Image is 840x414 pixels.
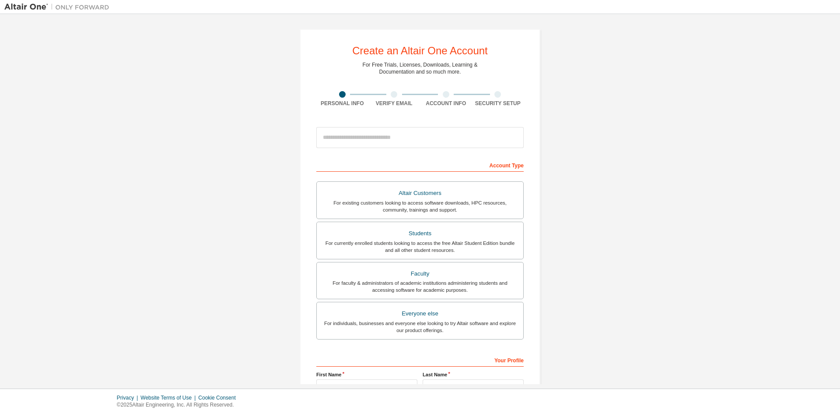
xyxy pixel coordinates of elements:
div: Cookie Consent [198,394,241,401]
div: For faculty & administrators of academic institutions administering students and accessing softwa... [322,280,518,294]
div: For Free Trials, Licenses, Downloads, Learning & Documentation and so much more. [363,61,478,75]
div: For currently enrolled students looking to access the free Altair Student Edition bundle and all ... [322,240,518,254]
div: For individuals, businesses and everyone else looking to try Altair software and explore our prod... [322,320,518,334]
div: Website Terms of Use [140,394,198,401]
div: Altair Customers [322,187,518,199]
div: Students [322,227,518,240]
div: Privacy [117,394,140,401]
div: Verify Email [368,100,420,107]
label: First Name [316,371,417,378]
div: Faculty [322,268,518,280]
div: Create an Altair One Account [352,46,488,56]
p: © 2025 Altair Engineering, Inc. All Rights Reserved. [117,401,241,409]
div: Account Info [420,100,472,107]
label: Last Name [423,371,524,378]
img: Altair One [4,3,114,11]
div: Your Profile [316,353,524,367]
div: Account Type [316,158,524,172]
div: For existing customers looking to access software downloads, HPC resources, community, trainings ... [322,199,518,213]
div: Security Setup [472,100,524,107]
div: Everyone else [322,308,518,320]
div: Personal Info [316,100,368,107]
